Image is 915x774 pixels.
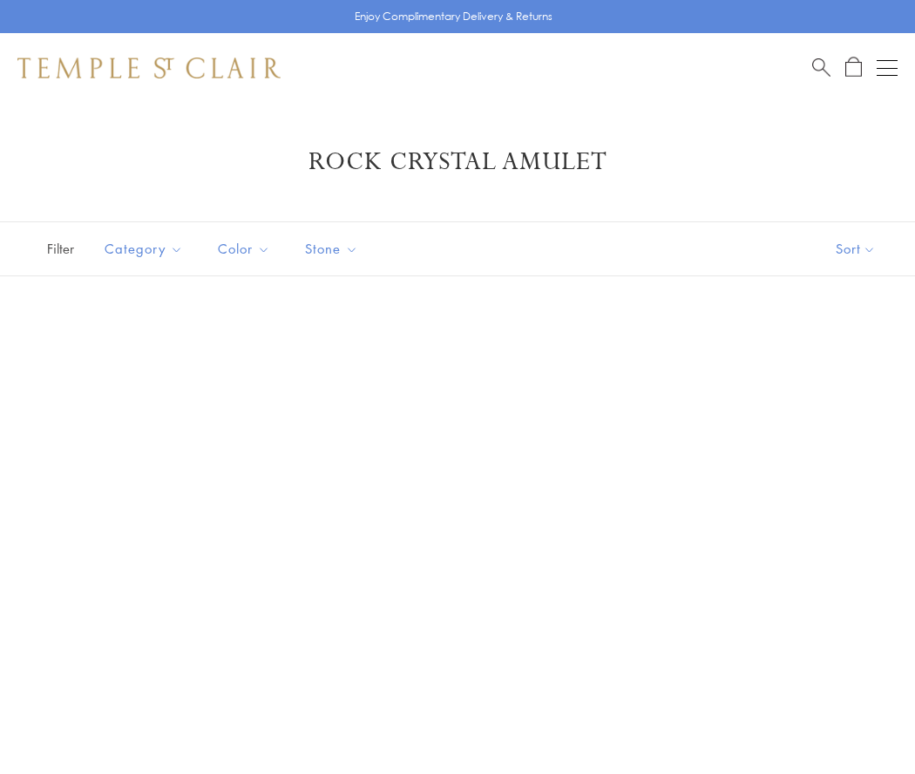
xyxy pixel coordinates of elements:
[845,57,862,78] a: Open Shopping Bag
[877,58,898,78] button: Open navigation
[796,222,915,275] button: Show sort by
[292,229,371,268] button: Stone
[296,238,371,260] span: Stone
[812,57,830,78] a: Search
[205,229,283,268] button: Color
[44,146,871,178] h1: Rock Crystal Amulet
[355,8,552,25] p: Enjoy Complimentary Delivery & Returns
[209,238,283,260] span: Color
[91,229,196,268] button: Category
[96,238,196,260] span: Category
[17,58,281,78] img: Temple St. Clair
